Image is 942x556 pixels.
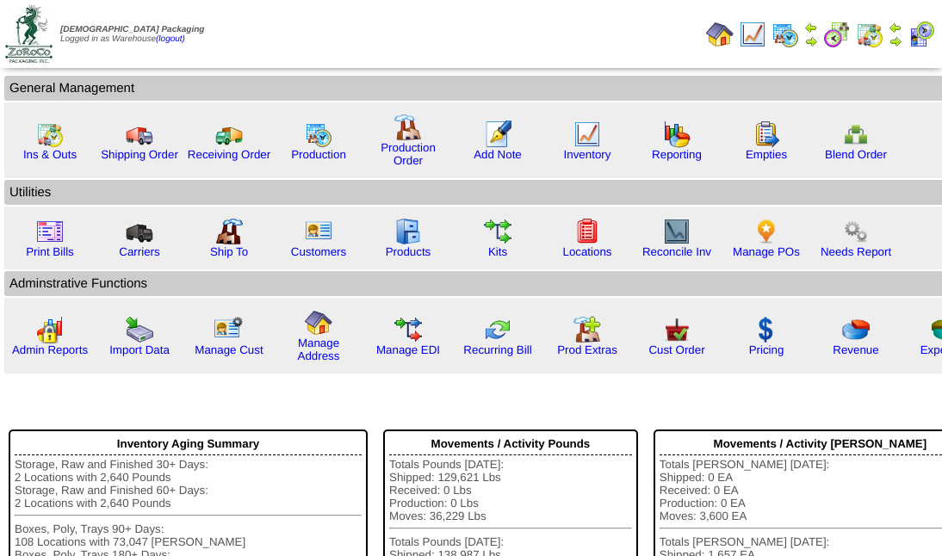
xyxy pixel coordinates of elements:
img: line_graph.gif [573,120,601,148]
a: Needs Report [821,245,891,258]
img: home.gif [706,21,734,48]
img: orders.gif [484,120,511,148]
a: Shipping Order [101,148,178,161]
a: Production Order [381,141,436,167]
a: Production [291,148,346,161]
img: workflow.gif [484,218,511,245]
a: Carriers [119,245,159,258]
img: reconcile.gif [484,316,511,343]
a: Manage Address [298,337,340,362]
a: Reporting [652,148,702,161]
a: Receiving Order [188,148,270,161]
img: calendarprod.gif [305,120,332,148]
img: pie_chart.png [842,316,870,343]
a: Import Data [109,343,170,356]
a: Customers [291,245,346,258]
img: customers.gif [305,218,332,245]
img: truck2.gif [215,120,243,148]
a: Empties [746,148,787,161]
a: Add Note [474,148,522,161]
a: Prod Extras [557,343,617,356]
img: import.gif [126,316,153,343]
img: edi.gif [394,316,422,343]
span: Logged in as Warehouse [60,25,204,44]
img: dollar.gif [753,316,780,343]
img: arrowleft.gif [889,21,902,34]
div: Inventory Aging Summary [15,433,362,455]
img: factory2.gif [215,218,243,245]
a: Cust Order [648,343,704,356]
img: managecust.png [214,316,245,343]
img: home.gif [305,309,332,337]
a: Manage Cust [195,343,263,356]
img: workorder.gif [753,120,780,148]
a: Admin Reports [12,343,88,356]
a: Revenue [833,343,878,356]
img: zoroco-logo-small.webp [5,5,53,63]
a: Locations [562,245,611,258]
div: Movements / Activity Pounds [389,433,632,455]
img: locations.gif [573,218,601,245]
img: line_graph2.gif [663,218,691,245]
img: calendarprod.gif [772,21,799,48]
img: calendarblend.gif [823,21,851,48]
img: line_graph.gif [739,21,766,48]
a: Pricing [749,343,784,356]
img: workflow.png [842,218,870,245]
img: factory.gif [394,114,422,141]
img: calendarcustomer.gif [908,21,935,48]
img: calendarinout.gif [856,21,883,48]
a: Kits [488,245,507,258]
img: cust_order.png [663,316,691,343]
a: Reconcile Inv [642,245,711,258]
img: arrowright.gif [889,34,902,48]
span: [DEMOGRAPHIC_DATA] Packaging [60,25,204,34]
img: graph2.png [36,316,64,343]
img: invoice2.gif [36,218,64,245]
img: truck.gif [126,120,153,148]
img: calendarinout.gif [36,120,64,148]
a: Print Bills [26,245,74,258]
img: graph.gif [663,120,691,148]
a: Recurring Bill [463,343,531,356]
a: Blend Order [825,148,887,161]
img: po.png [753,218,780,245]
img: network.png [842,120,870,148]
a: Manage EDI [376,343,440,356]
img: prodextras.gif [573,316,601,343]
img: cabinet.gif [394,218,422,245]
img: arrowleft.gif [804,21,818,34]
a: Ins & Outs [23,148,77,161]
a: Inventory [564,148,611,161]
a: Manage POs [733,245,800,258]
a: Ship To [210,245,248,258]
a: Products [386,245,431,258]
img: truck3.gif [126,218,153,245]
img: arrowright.gif [804,34,818,48]
a: (logout) [156,34,185,44]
